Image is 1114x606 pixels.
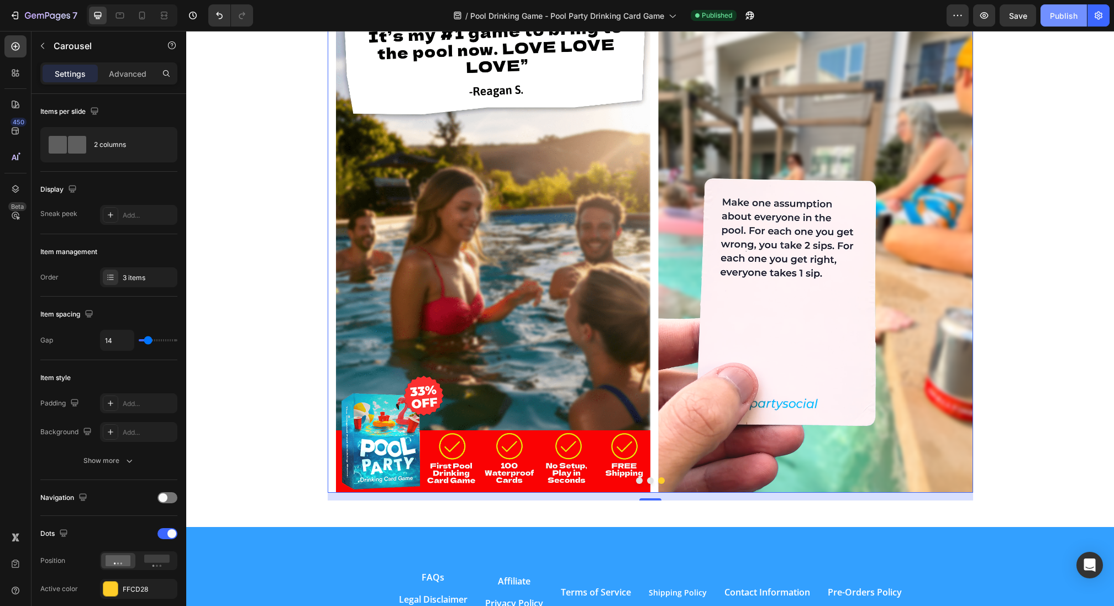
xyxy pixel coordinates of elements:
button: Dot [472,446,479,453]
div: Padding [40,396,81,411]
a: FAQs [235,541,258,552]
button: Save [1000,4,1036,27]
div: Navigation [40,491,90,505]
div: Active color [40,584,78,594]
a: Terms of Service [375,556,445,567]
button: Dot [450,446,456,453]
div: Beta [8,202,27,211]
a: Affiliate [312,545,344,556]
div: Show more [83,455,135,466]
span: Shipping Policy [463,556,521,567]
div: Open Intercom Messenger [1076,552,1103,578]
a: Privacy Policy [299,567,357,578]
p: Advanced [109,68,146,80]
a: Legal Disclaimer [213,563,281,575]
a: Pre-Orders Policy [642,556,716,567]
span: / [465,10,468,22]
span: Published [702,10,732,20]
p: Carousel [54,39,148,52]
button: Dot [461,446,467,453]
div: Background [40,425,94,440]
div: 3 items [123,273,175,283]
div: Item spacing [40,307,96,322]
a: Shipping Policy [463,556,521,568]
div: Item management [40,247,97,257]
div: Item style [40,373,71,383]
button: Show more [40,451,177,471]
a: Contact Information [538,556,624,567]
div: Add... [123,399,175,409]
div: Position [40,556,65,566]
iframe: Design area [186,31,1114,606]
p: Settings [55,68,86,80]
p: 7 [72,9,77,22]
div: FFCD28 [123,584,175,594]
div: Add... [123,428,175,438]
input: Auto [101,330,134,350]
div: Items per slide [40,104,101,119]
div: Order [40,272,59,282]
div: Display [40,182,79,197]
div: Gap [40,335,53,345]
button: 7 [4,4,82,27]
button: Publish [1041,4,1087,27]
div: Publish [1050,10,1078,22]
div: Sneak peek [40,209,77,219]
div: Undo/Redo [208,4,253,27]
div: 450 [10,118,27,127]
div: Dots [40,526,70,541]
span: Save [1009,11,1027,20]
span: Pool Drinking Game - Pool Party Drinking Card Game [470,10,664,22]
div: Add... [123,210,175,220]
div: 2 columns [94,132,161,157]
